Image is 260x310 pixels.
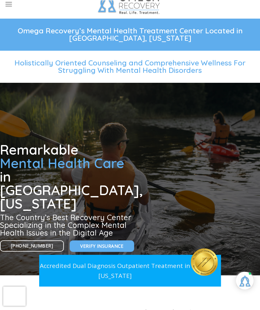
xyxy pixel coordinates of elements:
[39,261,191,280] p: Accredited Dual Diagnosis Outpatient Treatment in [US_STATE]
[11,242,53,249] span: [PHONE_NUMBER]
[14,58,246,74] span: Holistically Oriented Counseling and Comprehensive Wellness For Struggling With Mental Health Dis...
[70,240,134,252] a: Verify Insurance
[80,242,124,250] span: Verify Insurance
